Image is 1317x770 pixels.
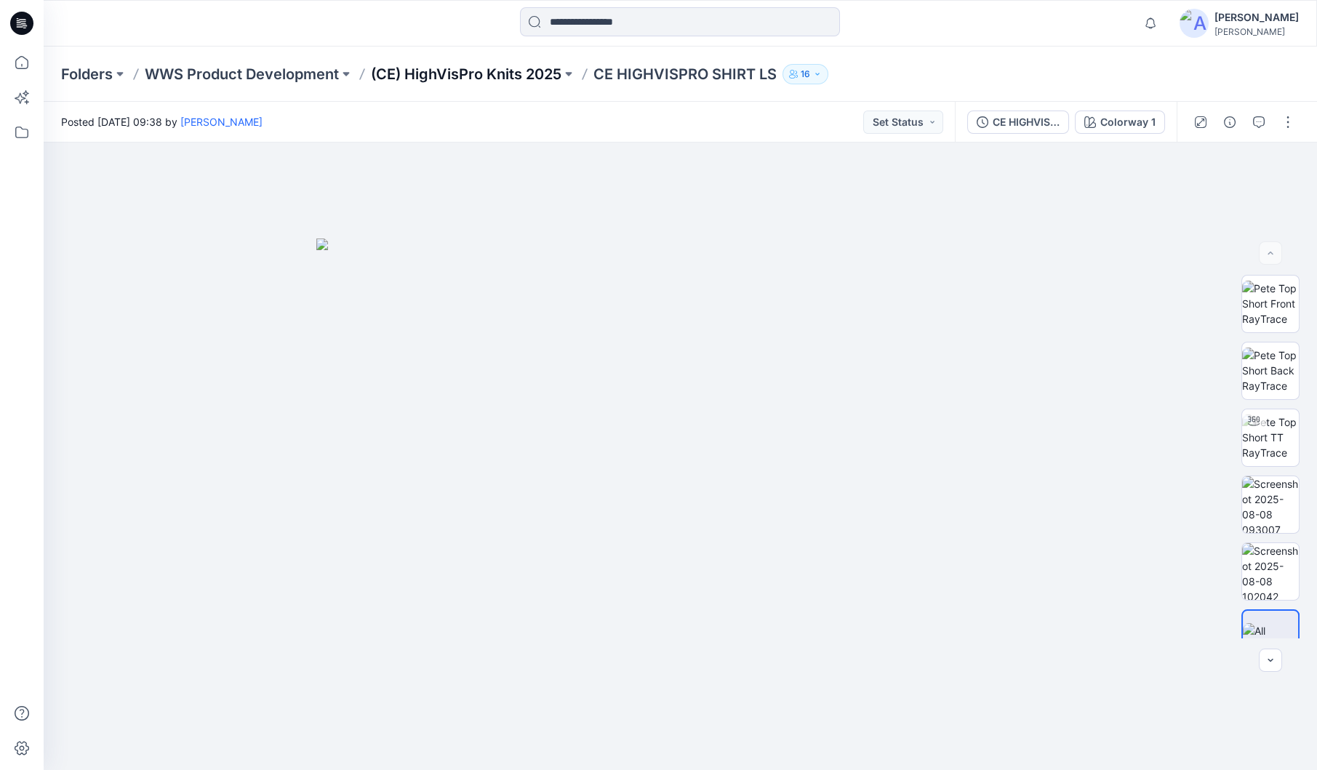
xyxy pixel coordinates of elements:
[1214,26,1299,37] div: [PERSON_NAME]
[1218,111,1241,134] button: Details
[593,64,777,84] p: CE HIGHVISPRO SHIRT LS
[801,66,810,82] p: 16
[61,64,113,84] a: Folders
[1242,281,1299,326] img: Pete Top Short Front RayTrace
[1075,111,1165,134] button: Colorway 1
[180,116,263,128] a: [PERSON_NAME]
[967,111,1069,134] button: CE HIGHVISPRO LS SHIRT
[1100,114,1156,130] div: Colorway 1
[1242,476,1299,533] img: Screenshot 2025-08-08 093007
[371,64,561,84] a: (CE) HighVisPro Knits 2025
[61,114,263,129] span: Posted [DATE] 09:38 by
[1214,9,1299,26] div: [PERSON_NAME]
[145,64,339,84] a: WWS Product Development
[1242,348,1299,393] img: Pete Top Short Back RayTrace
[1242,414,1299,460] img: Pete Top Short TT RayTrace
[1180,9,1209,38] img: avatar
[782,64,828,84] button: 16
[1243,623,1298,654] img: All colorways
[1242,543,1299,600] img: Screenshot 2025-08-08 102042
[993,114,1060,130] div: CE HIGHVISPRO LS SHIRT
